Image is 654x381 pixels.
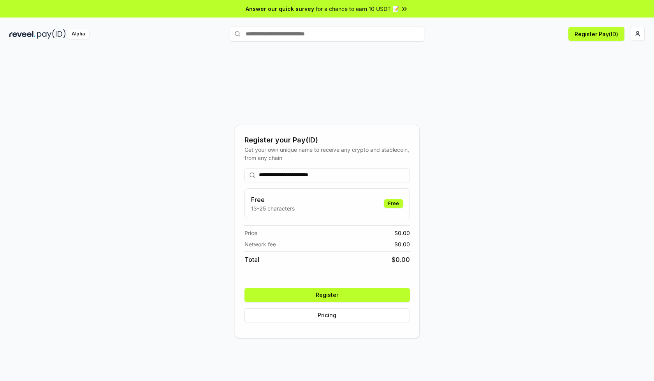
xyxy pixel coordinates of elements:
p: 13-25 characters [251,204,295,212]
span: $ 0.00 [392,255,410,264]
span: $ 0.00 [394,229,410,237]
div: Register your Pay(ID) [244,135,410,146]
button: Pricing [244,308,410,322]
div: Get your own unique name to receive any crypto and stablecoin, from any chain [244,146,410,162]
button: Register Pay(ID) [568,27,624,41]
img: reveel_dark [9,29,35,39]
div: Free [384,199,403,208]
div: Alpha [67,29,89,39]
span: Answer our quick survey [246,5,314,13]
h3: Free [251,195,295,204]
span: Price [244,229,257,237]
span: Network fee [244,240,276,248]
span: for a chance to earn 10 USDT 📝 [316,5,399,13]
img: pay_id [37,29,66,39]
button: Register [244,288,410,302]
span: $ 0.00 [394,240,410,248]
span: Total [244,255,259,264]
